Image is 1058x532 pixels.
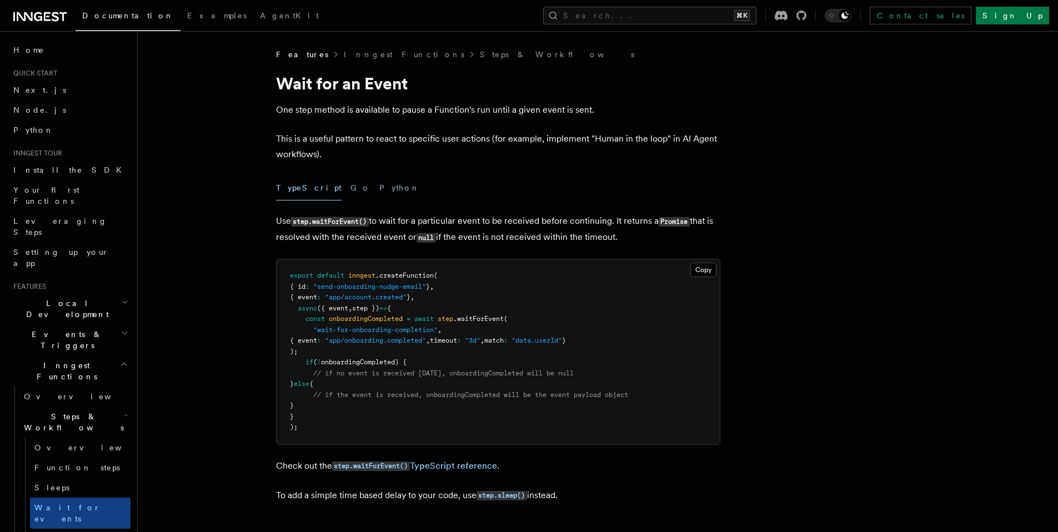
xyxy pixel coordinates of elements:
span: { event [290,293,317,301]
span: Python [13,126,54,134]
span: ! [317,358,321,366]
span: , [430,283,434,290]
code: step.waitForEvent() [332,461,410,471]
code: null [417,233,436,243]
span: } [426,283,430,290]
span: , [480,337,484,344]
code: step.waitForEvent() [291,217,369,227]
span: } [290,380,294,388]
p: Check out the [276,458,720,474]
span: ( [434,272,438,279]
a: Documentation [76,3,180,31]
span: : [317,337,321,344]
p: One step method is available to pause a Function's run until a given event is sent. [276,102,720,118]
a: step.sleep() [477,490,527,500]
button: TypeScript [276,175,342,200]
span: else [294,380,309,388]
a: Sign Up [976,7,1049,24]
span: Setting up your app [13,248,109,268]
span: "send-onboarding-nudge-email" [313,283,426,290]
span: timeout [430,337,457,344]
code: Promise [659,217,690,227]
span: Leveraging Steps [13,217,107,237]
span: ( [504,315,508,323]
span: Overview [34,443,149,452]
a: Overview [19,387,131,406]
span: Inngest Functions [9,360,120,382]
span: { event [290,337,317,344]
span: Install the SDK [13,165,128,174]
span: } [290,401,294,409]
a: Inngest Functions [344,49,464,60]
span: , [426,337,430,344]
span: Your first Functions [13,185,79,205]
a: step.waitForEvent()TypeScript reference. [332,460,499,471]
a: Overview [30,438,131,458]
a: Next.js [9,80,131,100]
button: Events & Triggers [9,324,131,355]
span: ); [290,423,298,431]
button: Copy [690,263,716,277]
a: Node.js [9,100,131,120]
button: Toggle dark mode [825,9,851,22]
a: Sleeps [30,478,131,498]
span: : [457,337,461,344]
span: Documentation [82,11,174,20]
span: Inngest tour [9,149,62,158]
span: Local Development [9,298,121,320]
span: if [305,358,313,366]
span: { [387,304,391,312]
span: "data.userId" [512,337,562,344]
span: Quick start [9,69,57,78]
span: Home [13,44,44,56]
span: Next.js [13,86,66,94]
span: ); [290,348,298,355]
kbd: ⌘K [734,10,750,21]
span: Wait for events [34,503,101,523]
a: Install the SDK [9,160,131,180]
span: // if no event is received [DATE], onboardingCompleted will be null [313,369,574,377]
span: step }) [352,304,379,312]
a: Your first Functions [9,180,131,211]
span: step [438,315,453,323]
span: "app/account.created" [325,293,407,301]
button: Inngest Functions [9,355,131,387]
code: step.sleep() [477,491,527,500]
span: "3d" [465,337,480,344]
button: Steps & Workflows [19,406,131,438]
span: Examples [187,11,247,20]
span: inngest [348,272,375,279]
span: } [562,337,566,344]
span: match [484,337,504,344]
span: , [438,326,442,334]
span: } [290,413,294,420]
span: onboardingCompleted) { [321,358,407,366]
button: Search...⌘K [543,7,756,24]
p: This is a useful pattern to react to specific user actions (for example, implement "Human in the ... [276,131,720,162]
span: } [407,293,410,301]
span: Function steps [34,463,120,472]
span: : [317,293,321,301]
h1: Wait for an Event [276,73,720,93]
span: ( [313,358,317,366]
span: export [290,272,313,279]
a: Wait for events [30,498,131,529]
span: { id [290,283,305,290]
a: Leveraging Steps [9,211,131,242]
span: const [305,315,325,323]
span: "wait-for-onboarding-completion" [313,326,438,334]
button: Local Development [9,293,131,324]
span: default [317,272,344,279]
span: await [414,315,434,323]
span: Node.js [13,106,66,114]
span: Overview [24,392,138,401]
span: // if the event is received, onboardingCompleted will be the event payload object [313,391,628,399]
span: Steps & Workflows [19,411,124,433]
a: Python [9,120,131,140]
span: : [305,283,309,290]
span: { [309,380,313,388]
a: Contact sales [870,7,971,24]
button: Go [350,175,370,200]
p: Use to wait for a particular event to be received before continuing. It returns a that is resolve... [276,213,720,245]
span: ({ event [317,304,348,312]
